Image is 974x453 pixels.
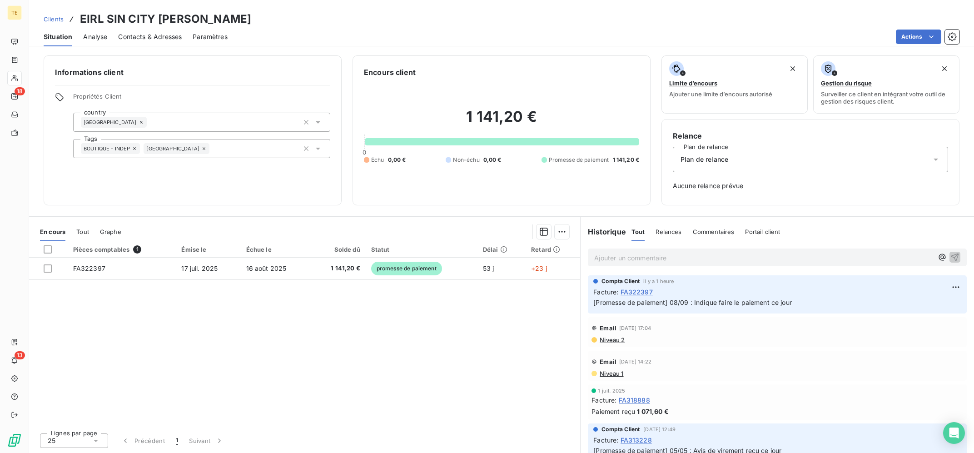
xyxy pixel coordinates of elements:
[453,156,479,164] span: Non-échu
[84,146,130,151] span: BOUTIQUE - INDEP
[656,228,681,235] span: Relances
[84,119,137,125] span: [GEOGRAPHIC_DATA]
[821,90,952,105] span: Surveiller ce client en intégrant votre outil de gestion des risques client.
[631,228,645,235] span: Tout
[619,359,651,364] span: [DATE] 14:22
[246,264,287,272] span: 16 août 2025
[669,80,717,87] span: Limite d’encours
[673,130,948,141] h6: Relance
[673,181,948,190] span: Aucune relance prévue
[147,118,154,126] input: Ajouter une valeur
[115,431,170,450] button: Précédent
[601,277,640,285] span: Compta Client
[601,425,640,433] span: Compta Client
[531,246,575,253] div: Retard
[170,431,184,450] button: 1
[600,324,616,332] span: Email
[176,436,178,445] span: 1
[745,228,780,235] span: Portail client
[44,15,64,24] a: Clients
[943,422,965,444] div: Open Intercom Messenger
[7,433,22,448] img: Logo LeanPay
[73,245,171,254] div: Pièces comptables
[80,11,251,27] h3: EIRL SIN CITY [PERSON_NAME]
[637,407,669,416] span: 1 071,60 €
[371,246,472,253] div: Statut
[813,55,959,114] button: Gestion du risqueSurveiller ce client en intégrant votre outil de gestion des risques client.
[591,395,616,405] span: Facture :
[388,156,406,164] span: 0,00 €
[613,156,640,164] span: 1 141,20 €
[83,32,107,41] span: Analyse
[181,264,218,272] span: 17 juil. 2025
[363,149,366,156] span: 0
[591,407,635,416] span: Paiement reçu
[73,93,330,105] span: Propriétés Client
[133,245,141,254] span: 1
[531,264,547,272] span: +23 j
[371,262,442,275] span: promesse de paiement
[643,279,674,284] span: il y a 1 heure
[621,435,652,445] span: FA313228
[316,264,360,273] span: 1 141,20 €
[549,156,609,164] span: Promesse de paiement
[209,144,217,153] input: Ajouter une valeur
[661,55,808,114] button: Limite d’encoursAjouter une limite d’encours autorisé
[55,67,330,78] h6: Informations client
[181,246,235,253] div: Émise le
[316,246,360,253] div: Solde dû
[73,264,105,272] span: FA322397
[600,358,616,365] span: Email
[246,246,305,253] div: Échue le
[669,90,772,98] span: Ajouter une limite d’encours autorisé
[100,228,121,235] span: Graphe
[44,32,72,41] span: Situation
[44,15,64,23] span: Clients
[619,325,651,331] span: [DATE] 17:04
[193,32,228,41] span: Paramètres
[483,264,494,272] span: 53 j
[40,228,65,235] span: En cours
[15,351,25,359] span: 13
[593,435,618,445] span: Facture :
[821,80,872,87] span: Gestion du risque
[483,246,520,253] div: Délai
[693,228,735,235] span: Commentaires
[619,395,650,405] span: FA318888
[621,287,653,297] span: FA322397
[593,287,618,297] span: Facture :
[598,388,625,393] span: 1 juil. 2025
[599,370,623,377] span: Niveau 1
[48,436,55,445] span: 25
[371,156,384,164] span: Échu
[599,336,625,343] span: Niveau 2
[76,228,89,235] span: Tout
[184,431,229,450] button: Suivant
[15,87,25,95] span: 18
[364,67,416,78] h6: Encours client
[681,155,728,164] span: Plan de relance
[7,5,22,20] div: TE
[483,156,502,164] span: 0,00 €
[364,108,639,135] h2: 1 141,20 €
[118,32,182,41] span: Contacts & Adresses
[146,146,199,151] span: [GEOGRAPHIC_DATA]
[593,299,792,306] span: [Promesse de paiement] 08/09 : Indique faire le paiement ce jour
[581,226,626,237] h6: Historique
[896,30,941,44] button: Actions
[643,427,676,432] span: [DATE] 12:49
